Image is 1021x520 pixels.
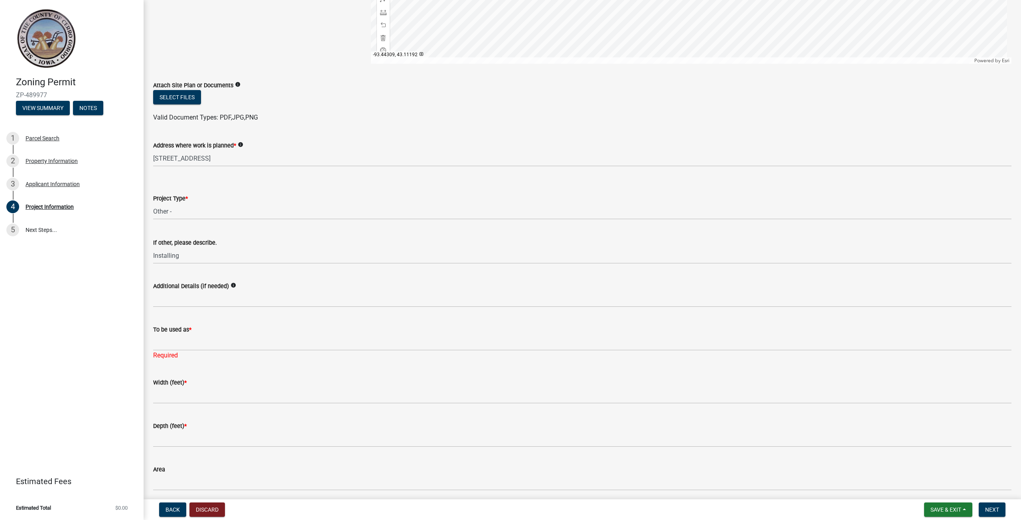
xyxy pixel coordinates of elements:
[972,57,1011,64] div: Powered by
[231,283,236,288] i: info
[235,82,240,87] i: info
[153,424,187,429] label: Depth (feet)
[979,502,1005,517] button: Next
[153,380,187,386] label: Width (feet)
[6,224,19,236] div: 5
[924,502,972,517] button: Save & Exit
[6,155,19,167] div: 2
[153,196,188,202] label: Project Type
[153,240,217,246] label: If other, please describe.
[153,467,165,473] label: Area
[16,91,128,99] span: ZP-489977
[73,101,103,115] button: Notes
[985,506,999,513] span: Next
[6,132,19,145] div: 1
[16,101,70,115] button: View Summary
[16,8,76,68] img: Cerro Gordo County, Iowa
[6,473,131,489] a: Estimated Fees
[16,77,137,88] h4: Zoning Permit
[153,83,233,88] label: Attach Site Plan or Documents
[153,90,201,104] button: Select files
[73,105,103,112] wm-modal-confirm: Notes
[26,181,80,187] div: Applicant Information
[26,135,59,141] div: Parcel Search
[6,200,19,213] div: 4
[153,351,1011,360] div: Required
[16,505,51,510] span: Estimated Total
[930,506,961,513] span: Save & Exit
[115,505,128,510] span: $0.00
[166,506,180,513] span: Back
[159,502,186,517] button: Back
[26,158,78,164] div: Property Information
[238,142,243,147] i: info
[189,502,225,517] button: Discard
[153,143,236,149] label: Address where work is planned
[153,114,258,121] span: Valid Document Types: PDF,JPG,PNG
[6,178,19,190] div: 3
[153,327,191,333] label: To be used as
[1002,58,1009,63] a: Esri
[26,204,74,210] div: Project Information
[16,105,70,112] wm-modal-confirm: Summary
[153,284,229,289] label: Additional Details (if needed)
